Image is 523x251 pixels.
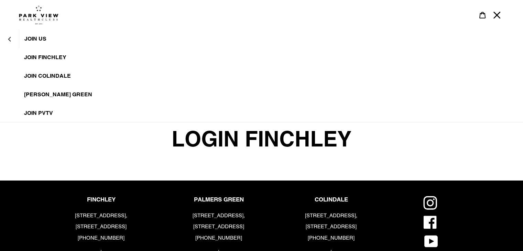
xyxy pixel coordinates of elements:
p: COLINDALE [304,196,358,203]
p: [STREET_ADDRESS], [192,212,246,220]
span: JOIN FINCHLEY [24,54,66,61]
p: [STREET_ADDRESS] [74,223,128,231]
p: [STREET_ADDRESS], [74,212,128,220]
img: Park view health clubs is a gym near you. [19,5,58,24]
button: Menu [490,8,504,22]
span: JOIN PVTV [24,110,53,117]
p: [PHONE_NUMBER] [304,234,358,242]
p: [STREET_ADDRESS] [192,223,246,231]
span: [PERSON_NAME] Green [24,91,92,98]
p: [STREET_ADDRESS], [304,212,358,220]
span: JOIN US [24,35,46,42]
p: [PHONE_NUMBER] [74,234,128,242]
span: JOIN Colindale [24,73,71,79]
p: [STREET_ADDRESS] [304,223,358,231]
p: PALMERS GREEN [192,196,246,203]
p: FINCHLEY [74,196,128,203]
span: LOGIN FINCHLEY [170,123,353,155]
p: [PHONE_NUMBER] [192,234,246,242]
